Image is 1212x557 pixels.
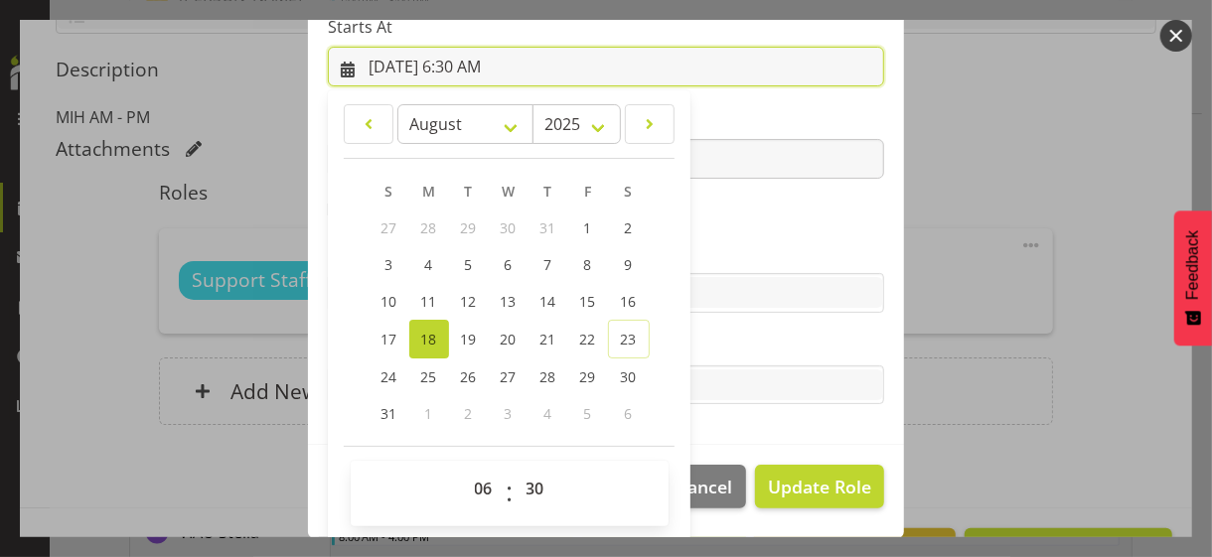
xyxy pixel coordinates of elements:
[489,283,529,320] a: 13
[540,292,556,311] span: 14
[422,182,435,201] span: M
[465,182,473,201] span: T
[608,358,650,395] a: 30
[540,367,556,386] span: 28
[381,292,397,311] span: 10
[385,182,393,201] span: S
[465,404,473,423] span: 2
[529,320,568,358] a: 21
[370,395,409,432] a: 31
[584,182,591,201] span: F
[625,404,633,423] span: 6
[621,367,637,386] span: 30
[505,404,513,423] span: 3
[568,283,608,320] a: 15
[540,218,556,237] span: 31
[421,367,437,386] span: 25
[501,292,517,311] span: 13
[409,246,449,283] a: 4
[489,358,529,395] a: 27
[621,292,637,311] span: 16
[409,283,449,320] a: 11
[625,218,633,237] span: 2
[381,404,397,423] span: 31
[381,330,397,348] span: 17
[1174,210,1212,346] button: Feedback - Show survey
[370,283,409,320] a: 10
[425,255,433,274] span: 4
[421,330,437,348] span: 18
[608,246,650,283] a: 9
[608,209,650,246] a: 2
[529,246,568,283] a: 7
[461,330,477,348] span: 19
[568,209,608,246] a: 1
[501,218,517,237] span: 30
[755,465,884,508] button: Update Role
[502,182,515,201] span: W
[768,474,871,499] span: Update Role
[608,283,650,320] a: 16
[608,320,650,358] a: 23
[489,320,529,358] a: 20
[625,182,633,201] span: S
[580,330,596,348] span: 22
[381,367,397,386] span: 24
[465,255,473,274] span: 5
[421,292,437,311] span: 11
[584,218,592,237] span: 1
[449,283,489,320] a: 12
[328,47,884,86] input: Click to select...
[425,404,433,423] span: 1
[461,367,477,386] span: 26
[409,320,449,358] a: 18
[544,255,552,274] span: 7
[664,465,745,508] button: Cancel
[505,255,513,274] span: 6
[568,246,608,283] a: 8
[489,246,529,283] a: 6
[678,474,733,499] span: Cancel
[449,246,489,283] a: 5
[370,358,409,395] a: 24
[449,320,489,358] a: 19
[584,404,592,423] span: 5
[544,404,552,423] span: 4
[568,320,608,358] a: 22
[580,367,596,386] span: 29
[501,367,517,386] span: 27
[461,218,477,237] span: 29
[381,218,397,237] span: 27
[544,182,552,201] span: T
[506,469,513,518] span: :
[409,358,449,395] a: 25
[501,330,517,348] span: 20
[370,246,409,283] a: 3
[328,15,884,39] label: Starts At
[568,358,608,395] a: 29
[461,292,477,311] span: 12
[529,283,568,320] a: 14
[540,330,556,348] span: 21
[584,255,592,274] span: 8
[529,358,568,395] a: 28
[449,358,489,395] a: 26
[421,218,437,237] span: 28
[621,330,637,348] span: 23
[1184,230,1202,300] span: Feedback
[370,320,409,358] a: 17
[625,255,633,274] span: 9
[580,292,596,311] span: 15
[385,255,393,274] span: 3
